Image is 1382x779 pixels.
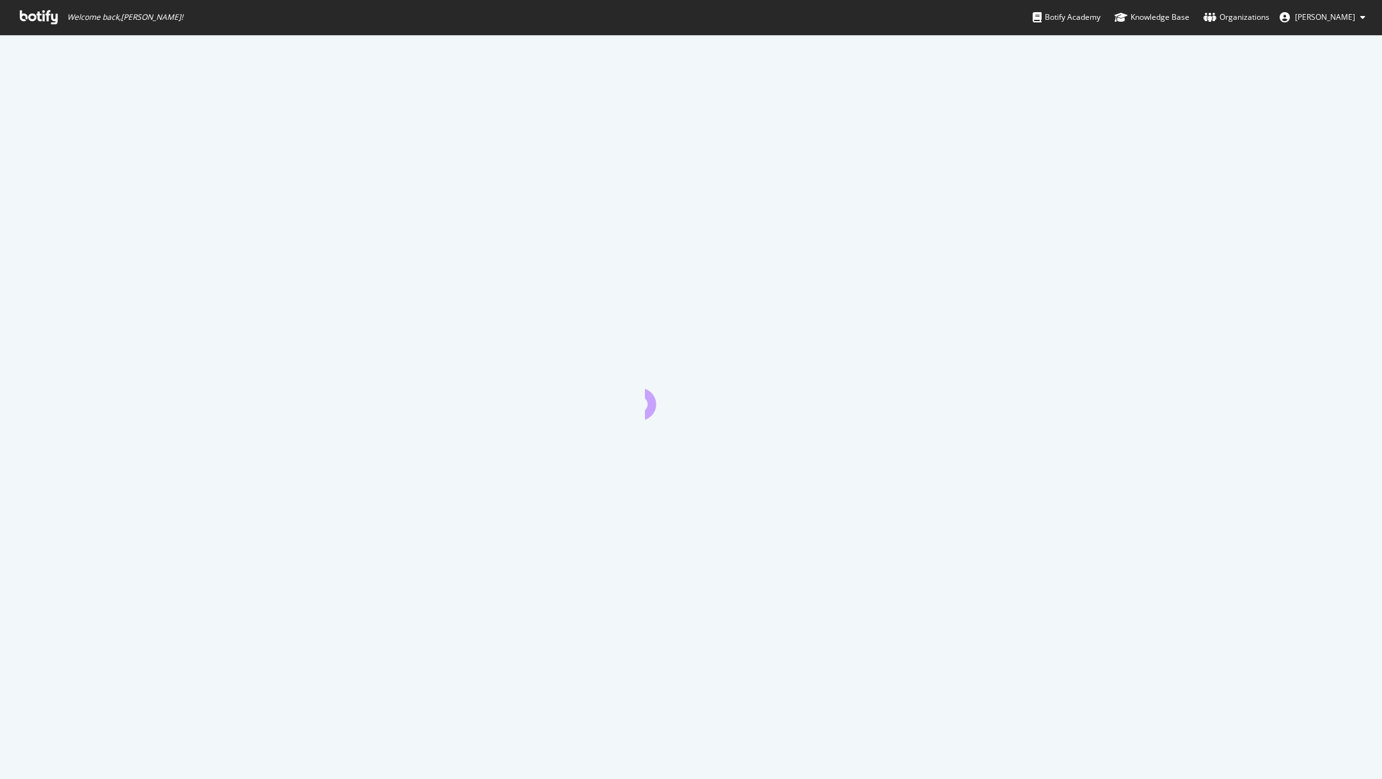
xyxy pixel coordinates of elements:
span: Welcome back, [PERSON_NAME] ! [67,12,183,22]
div: animation [645,374,737,420]
span: Alexie Barthélemy [1295,12,1355,22]
div: Botify Academy [1033,11,1100,24]
div: Organizations [1203,11,1269,24]
button: [PERSON_NAME] [1269,7,1376,28]
div: Knowledge Base [1115,11,1189,24]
